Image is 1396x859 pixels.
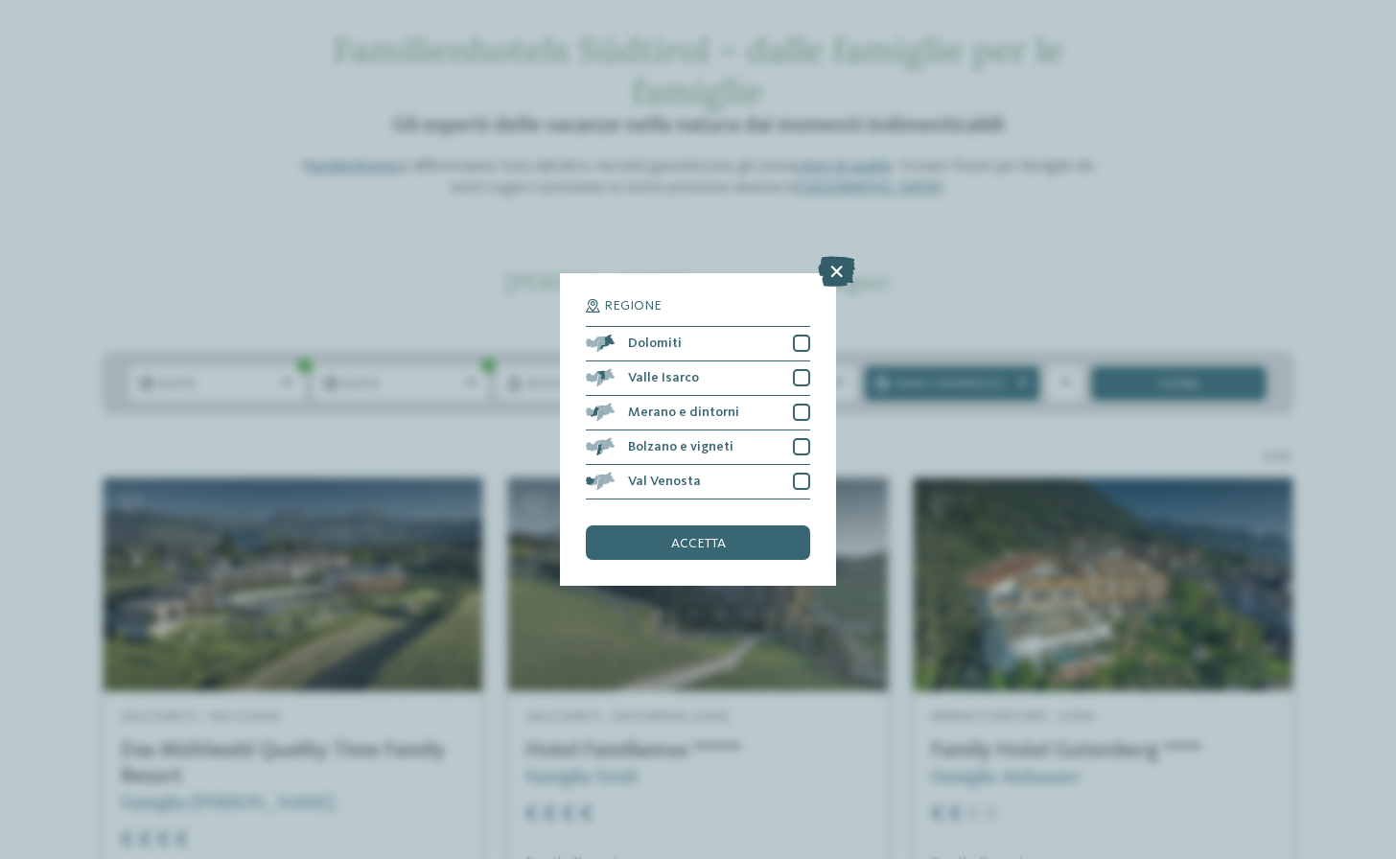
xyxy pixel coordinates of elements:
[628,406,739,419] span: Merano e dintorni
[628,440,733,453] span: Bolzano e vigneti
[628,475,701,488] span: Val Venosta
[628,371,699,384] span: Valle Isarco
[671,537,726,550] span: accetta
[628,337,682,350] span: Dolomiti
[604,299,662,313] span: Regione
